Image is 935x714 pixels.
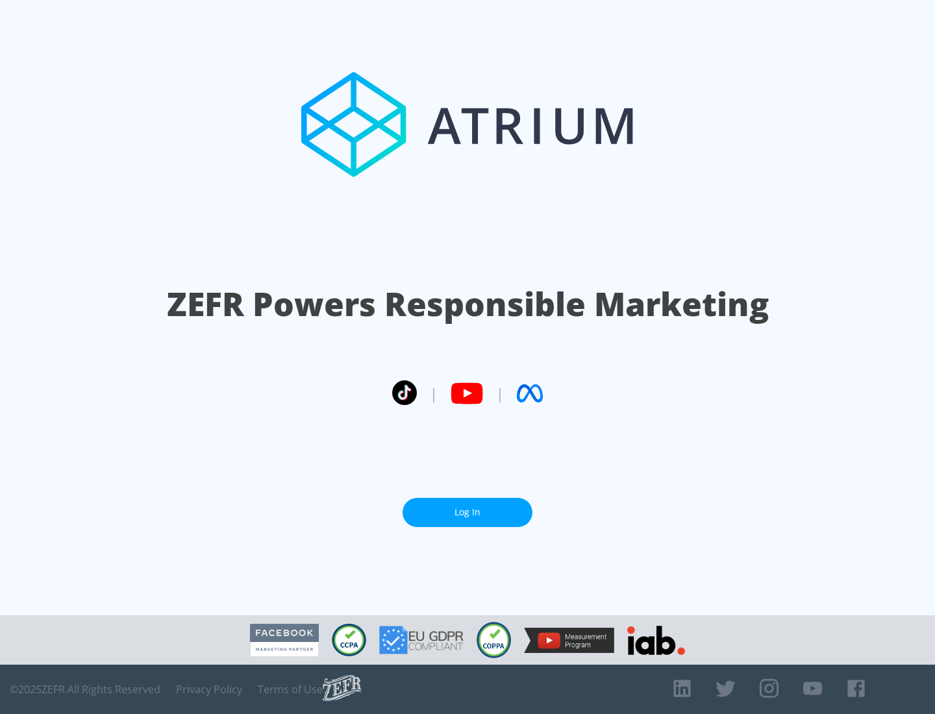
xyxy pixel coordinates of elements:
h1: ZEFR Powers Responsible Marketing [167,282,769,326]
span: | [496,384,504,403]
span: | [430,384,438,403]
img: Facebook Marketing Partner [250,624,319,657]
img: YouTube Measurement Program [524,628,614,653]
img: IAB [627,626,685,655]
img: GDPR Compliant [379,626,464,654]
a: Privacy Policy [176,683,242,696]
a: Log In [403,498,532,527]
a: Terms of Use [258,683,323,696]
img: CCPA Compliant [332,624,366,656]
span: © 2025 ZEFR All Rights Reserved [10,683,160,696]
img: COPPA Compliant [477,622,511,658]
